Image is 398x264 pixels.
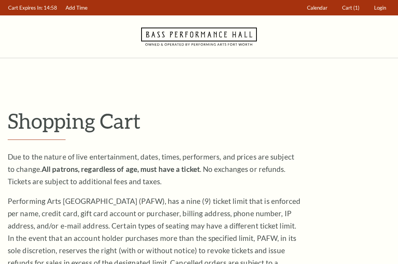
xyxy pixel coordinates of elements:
[339,0,363,15] a: Cart (1)
[42,165,200,173] strong: All patrons, regardless of age, must have a ticket
[8,5,42,11] span: Cart Expires In:
[307,5,327,11] span: Calendar
[8,152,294,186] span: Due to the nature of live entertainment, dates, times, performers, and prices are subject to chan...
[304,0,331,15] a: Calendar
[371,0,390,15] a: Login
[342,5,352,11] span: Cart
[374,5,386,11] span: Login
[44,5,57,11] span: 14:58
[353,5,359,11] span: (1)
[62,0,91,15] a: Add Time
[8,108,390,133] p: Shopping Cart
